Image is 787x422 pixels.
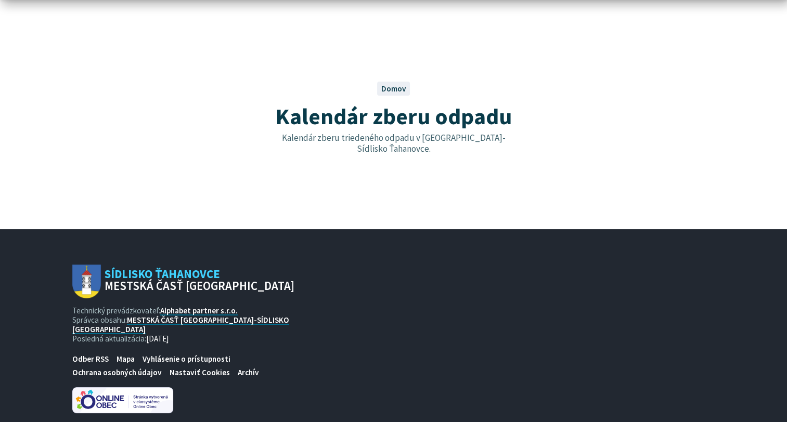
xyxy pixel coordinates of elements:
[381,84,406,94] a: Domov
[72,265,101,298] img: Prejsť na domovskú stránku
[146,334,169,344] span: [DATE]
[72,387,173,413] img: Projekt Online Obec
[166,365,234,379] a: Nastaviť Cookies
[72,306,295,344] p: Technický prevádzkovateľ: Správca obsahu: Posledná aktualizácia:
[160,306,238,315] a: Alphabet partner s.r.o.
[101,269,295,293] span: Sídlisko Ťahanovce
[68,365,165,379] a: Ochrana osobných údajov
[68,352,112,366] a: Odber RSS
[275,102,511,130] span: Kalendár zberu odpadu
[234,365,263,379] a: Archív
[72,265,295,298] a: Logo Sídlisko Ťahanovce, prejsť na domovskú stránku.
[72,315,289,334] a: MESTSKÁ ČASŤ [GEOGRAPHIC_DATA]-SÍDLISKO [GEOGRAPHIC_DATA]
[139,352,235,366] a: Vyhlásenie o prístupnosti
[275,133,512,154] p: Kalendár zberu triedeného odpadu v [GEOGRAPHIC_DATA]-Sídlisko Ťahanovce.
[113,352,139,366] a: Mapa
[105,280,294,292] span: Mestská časť [GEOGRAPHIC_DATA]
